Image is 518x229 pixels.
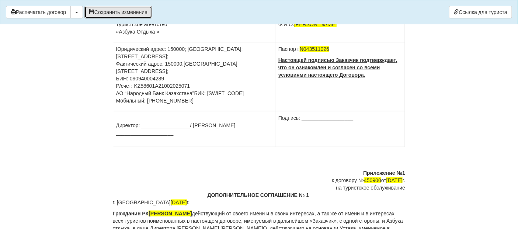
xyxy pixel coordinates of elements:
[449,6,512,18] a: Ссылка для туриста
[278,114,402,129] p: Подпись: __________________
[113,199,406,206] p: г. [GEOGRAPHIC_DATA] г.
[149,211,192,216] span: [PERSON_NAME]
[208,192,309,198] strong: ДОПОЛНИТЕЛЬНОЕ СОГЛАШЕНИЕ № 1
[363,170,405,176] b: Приложение №1
[113,211,192,216] b: Гражданин РК
[294,21,337,27] span: [PERSON_NAME]
[116,114,272,136] p: Директор: _________________/ [PERSON_NAME] ____________________
[171,199,187,205] span: [DATE]
[278,45,402,53] p: Паспорт:
[116,45,272,104] p: Юридический адрес: 150000; [GEOGRAPHIC_DATA]; [STREET_ADDRESS]; Фактический адрес: 150000;[GEOGRA...
[113,184,406,191] div: на туристское обслуживание
[278,21,402,28] p: Ф.И.О.
[386,177,403,183] span: [DATE]
[6,6,71,18] button: Распечатать договор
[364,177,381,183] span: 450900
[116,21,272,35] p: Туристское агентство «Азбука Отдыха »
[113,177,406,184] div: к договору № от г.
[84,6,152,18] button: Сохранить изменения
[278,57,397,78] u: Настоящей подписью Заказчик подтверждает, что он ознакомлен и согласен со всеми условиями настоящ...
[300,46,329,52] span: N043511026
